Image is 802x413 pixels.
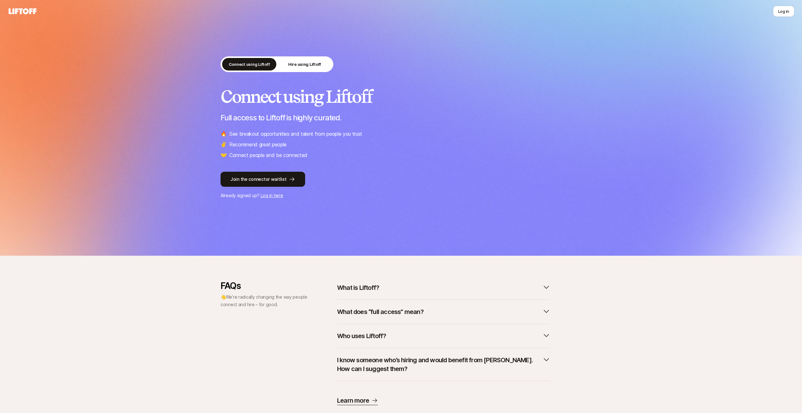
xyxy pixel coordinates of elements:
p: Connect using Liftoff [229,61,270,67]
p: 👋 [221,293,308,308]
p: Already signed up? [221,192,581,199]
button: Log in [773,6,794,17]
a: Join the connector waitlist [221,172,581,187]
button: What is Liftoff? [337,281,550,295]
p: Learn more [337,396,369,405]
p: What is Liftoff? [337,283,379,292]
button: I know someone who’s hiring and would benefit from [PERSON_NAME]. How can I suggest them? [337,353,550,376]
p: See breakout opportunities and talent from people you trust [229,130,362,138]
h2: Connect using Liftoff [221,87,581,106]
p: Connect people and be connected [229,151,307,159]
p: What does “full access” mean? [337,307,424,316]
a: Learn more [337,396,378,405]
p: Recommend great people [229,140,287,149]
p: I know someone who’s hiring and would benefit from [PERSON_NAME]. How can I suggest them? [337,356,540,373]
button: What does “full access” mean? [337,305,550,319]
p: Hire using Liftoff [288,61,321,67]
p: FAQs [221,281,308,291]
a: Log in here [261,193,283,198]
p: Who uses Liftoff? [337,332,386,340]
span: ✌️ [221,140,227,149]
button: Who uses Liftoff? [337,329,550,343]
span: 🤝 [221,151,227,159]
button: Join the connector waitlist [221,172,305,187]
span: 🔥 [221,130,227,138]
span: We’re radically changing the way people connect and hire – for good. [221,294,307,307]
p: Full access to Liftoff is highly curated. [221,113,581,122]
